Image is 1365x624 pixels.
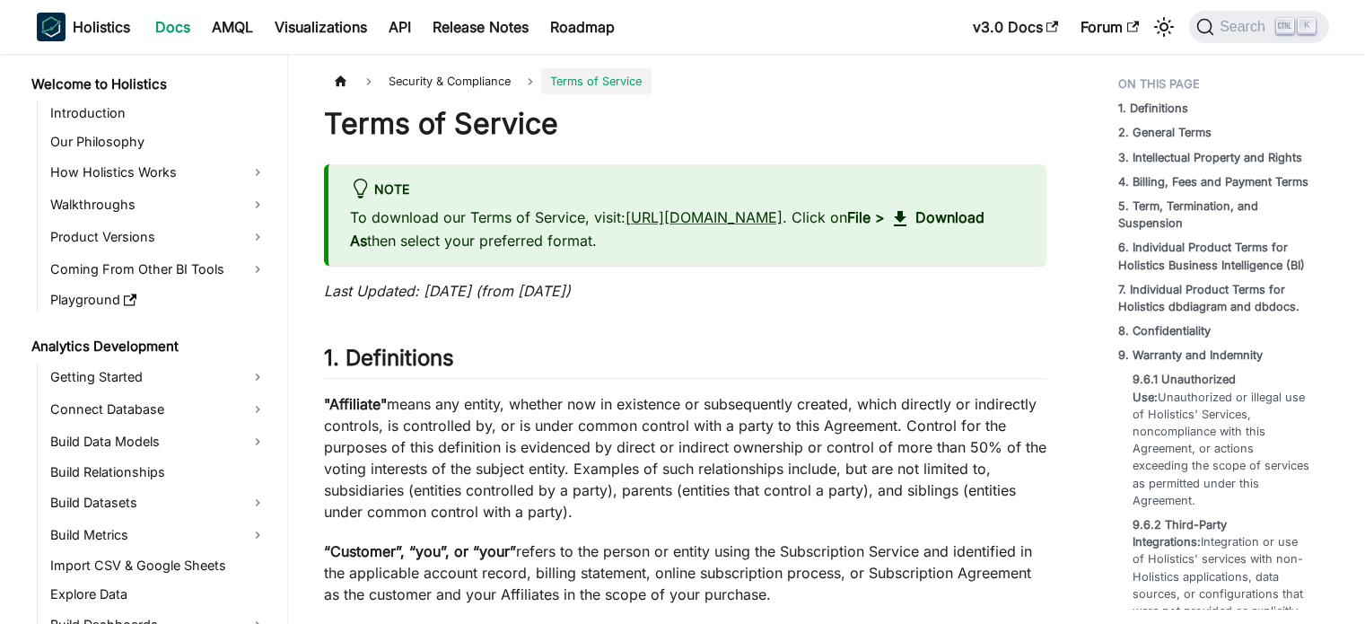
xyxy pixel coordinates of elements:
a: 5. Term, Termination, and Suspension [1118,198,1318,232]
a: 8. Confidentiality [1118,322,1211,339]
a: Build Data Models [45,427,272,456]
strong: 7. Individual Product Terms for Holistics dbdiagram and dbdocs. [1118,283,1299,313]
a: Walkthroughs [45,190,272,219]
span: download [889,208,911,230]
a: Getting Started [45,363,272,391]
strong: 1. Definitions [324,345,454,371]
a: Roadmap [539,13,626,41]
strong: 9.6.2 Third-Party Integrations: [1133,518,1227,549]
p: To download our Terms of Service, visit: . Click on then select your preferred format. [350,207,1025,251]
nav: Docs sidebar [19,54,288,624]
a: Visualizations [264,13,378,41]
a: 2. General Terms [1118,124,1212,141]
a: v3.0 Docs [962,13,1070,41]
strong: 1. Definitions [1118,101,1188,115]
a: AMQL [201,13,264,41]
kbd: K [1298,18,1316,34]
strong: 8. Confidentiality [1118,324,1211,338]
em: Last Updated: [DATE] (from [DATE]) [324,282,571,300]
a: Product Versions [45,223,272,251]
a: 6. Individual Product Terms for Holistics Business Intelligence (BI) [1118,239,1318,273]
a: Analytics Development [26,334,272,359]
a: 4. Billing, Fees and Payment Terms [1118,173,1308,190]
a: Playground [45,287,272,312]
p: refers to the person or entity using the Subscription Service and identified in the applicable ac... [324,541,1046,605]
strong: 9. Warranty and Indemnity [1118,348,1263,362]
a: 3. Intellectual Property and Rights [1118,149,1302,166]
a: How Holistics Works [45,158,272,187]
button: Search (Ctrl+K) [1189,11,1328,43]
strong: 4. Billing, Fees and Payment Terms [1118,175,1308,189]
a: Build Relationships [45,460,272,485]
a: Introduction [45,101,272,126]
span: Security & Compliance [380,68,520,94]
a: Forum [1070,13,1150,41]
a: 9.6.1 Unauthorized Use:Unauthorized or illegal use of Holistics' Services, noncompliance with thi... [1133,371,1311,509]
a: Release Notes [422,13,539,41]
button: Switch between dark and light mode (currently light mode) [1150,13,1178,41]
a: Build Datasets [45,488,272,517]
nav: Breadcrumbs [324,68,1046,94]
a: 9. Warranty and Indemnity [1118,347,1263,364]
strong: "Affiliate" [324,395,387,413]
a: Docs [144,13,201,41]
p: means any entity, whether now in existence or subsequently created, which directly or indirectly ... [324,393,1046,523]
strong: 6. Individual Product Terms for Holistics Business Intelligence (BI) [1118,241,1305,271]
a: Home page [324,68,358,94]
a: 7. Individual Product Terms for Holistics dbdiagram and dbdocs. [1118,281,1318,315]
a: HolisticsHolistics [37,13,130,41]
a: API [378,13,422,41]
a: Explore Data [45,582,272,607]
strong: 2. General Terms [1118,126,1212,139]
strong: Download As [350,208,984,250]
a: Welcome to Holistics [26,72,272,97]
a: [URL][DOMAIN_NAME] [626,208,783,226]
strong: 5. Term, Termination, and Suspension [1118,199,1258,230]
a: 1. Definitions [1118,100,1188,117]
strong: 9.6.1 Unauthorized Use: [1133,373,1236,403]
a: Import CSV & Google Sheets [45,553,272,578]
span: Search [1214,19,1276,35]
span: Terms of Service [541,68,651,94]
b: Holistics [73,16,130,38]
img: Holistics [37,13,66,41]
strong: “Customer”, “you”, or “your” [324,542,516,560]
div: Note [350,179,1025,202]
a: Build Metrics [45,521,272,549]
a: Our Philosophy [45,129,272,154]
a: Connect Database [45,395,272,424]
strong: File > [847,208,885,226]
strong: 3. Intellectual Property and Rights [1118,151,1302,164]
h1: Terms of Service [324,106,1046,142]
a: Coming From Other BI Tools [45,255,272,284]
